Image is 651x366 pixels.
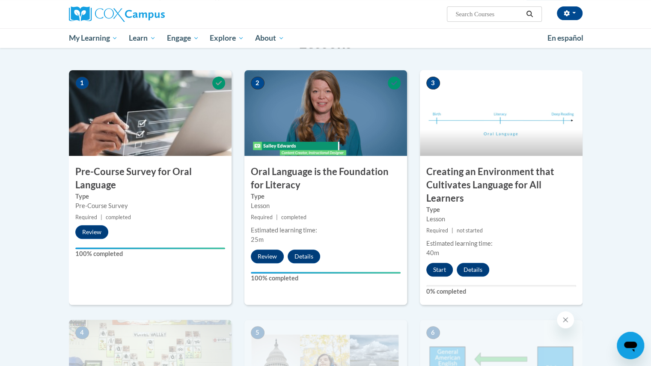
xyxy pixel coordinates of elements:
[457,263,489,277] button: Details
[161,28,205,48] a: Engage
[250,28,290,48] a: About
[251,272,401,274] div: Your progress
[281,214,306,220] span: completed
[547,33,583,42] span: En español
[255,33,284,43] span: About
[523,9,536,19] button: Search
[426,287,576,296] label: 0% completed
[63,28,124,48] a: My Learning
[75,247,225,249] div: Your progress
[420,70,583,156] img: Course Image
[69,6,165,22] img: Cox Campus
[251,214,273,220] span: Required
[276,214,278,220] span: |
[129,33,156,43] span: Learn
[251,201,401,211] div: Lesson
[69,165,232,192] h3: Pre-Course Survey for Oral Language
[542,29,589,47] a: En español
[106,214,131,220] span: completed
[69,6,232,22] a: Cox Campus
[426,263,453,277] button: Start
[75,201,225,211] div: Pre-Course Survey
[244,70,407,156] img: Course Image
[56,28,595,48] div: Main menu
[251,226,401,235] div: Estimated learning time:
[426,214,576,224] div: Lesson
[251,192,401,201] label: Type
[617,332,644,359] iframe: Button to launch messaging window
[68,33,118,43] span: My Learning
[251,326,265,339] span: 5
[251,250,284,263] button: Review
[420,165,583,205] h3: Creating an Environment that Cultivates Language for All Learners
[75,77,89,89] span: 1
[167,33,199,43] span: Engage
[75,214,97,220] span: Required
[5,6,69,13] span: Hi. How can we help?
[557,6,583,20] button: Account Settings
[557,311,574,328] iframe: Close message
[251,77,265,89] span: 2
[452,227,453,234] span: |
[101,214,102,220] span: |
[426,227,448,234] span: Required
[455,9,523,19] input: Search Courses
[123,28,161,48] a: Learn
[69,70,232,156] img: Course Image
[75,249,225,259] label: 100% completed
[251,274,401,283] label: 100% completed
[210,33,244,43] span: Explore
[251,236,264,243] span: 25m
[244,165,407,192] h3: Oral Language is the Foundation for Literacy
[75,192,225,201] label: Type
[426,249,439,256] span: 40m
[75,326,89,339] span: 4
[426,239,576,248] div: Estimated learning time:
[426,77,440,89] span: 3
[204,28,250,48] a: Explore
[426,205,576,214] label: Type
[426,326,440,339] span: 6
[457,227,483,234] span: not started
[75,225,108,239] button: Review
[288,250,320,263] button: Details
